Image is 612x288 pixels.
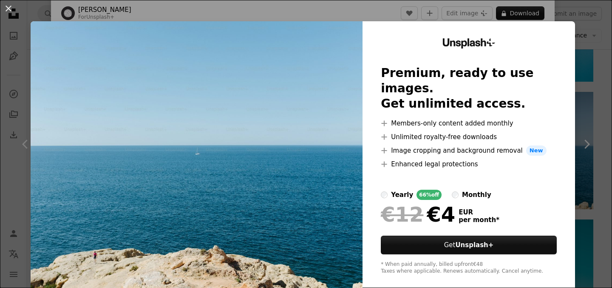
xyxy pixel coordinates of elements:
div: yearly [391,190,413,200]
span: €12 [381,203,423,225]
div: * When paid annually, billed upfront €48 Taxes where applicable. Renews automatically. Cancel any... [381,261,557,275]
li: Image cropping and background removal [381,145,557,156]
button: GetUnsplash+ [381,236,557,254]
input: yearly66%off [381,191,388,198]
div: monthly [462,190,491,200]
li: Members-only content added monthly [381,118,557,128]
span: per month * [459,216,499,224]
span: New [526,145,547,156]
strong: Unsplash+ [455,241,493,249]
input: monthly [452,191,459,198]
li: Enhanced legal protections [381,159,557,169]
span: EUR [459,208,499,216]
h2: Premium, ready to use images. Get unlimited access. [381,66,557,111]
li: Unlimited royalty-free downloads [381,132,557,142]
div: 66% off [416,190,442,200]
div: €4 [381,203,455,225]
